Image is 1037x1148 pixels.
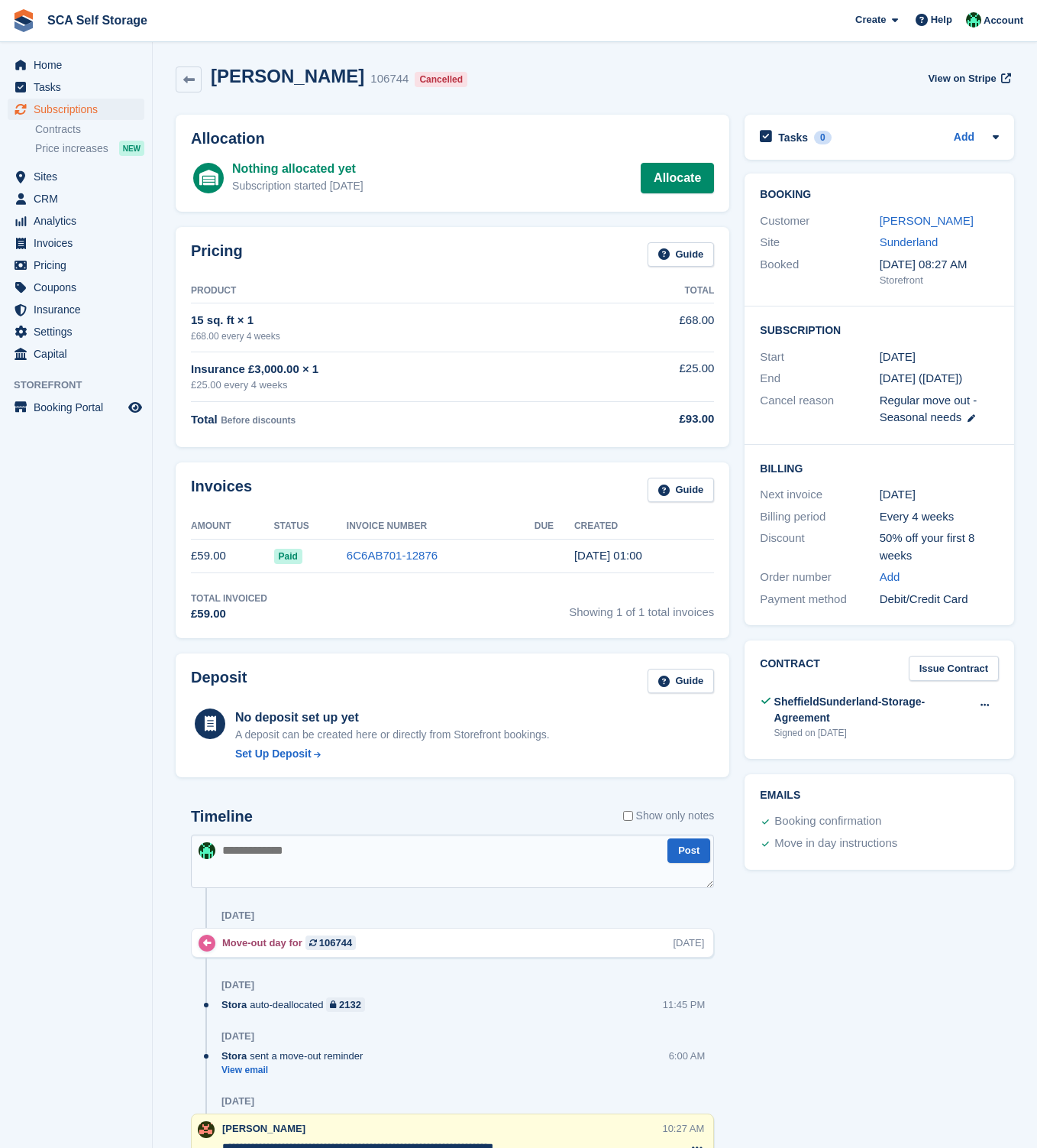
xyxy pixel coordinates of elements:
a: Price increases NEW [35,140,144,157]
div: Order number [760,569,879,586]
div: Booking confirmation [774,812,881,831]
div: [DATE] [221,1095,254,1107]
a: 6C6AB701-12876 [347,549,438,562]
img: stora-icon-8386f47178a22dfd0bd8f6a31ec36ba5ce8667c1dd55bd0f319d3a0aa187defe.svg [12,9,35,32]
div: [DATE] [673,936,704,950]
span: [PERSON_NAME] [222,1123,305,1134]
a: menu [8,76,144,98]
a: menu [8,321,144,342]
a: Guide [648,669,715,694]
h2: Allocation [191,130,714,148]
time: 2025-09-07 00:00:00 UTC [880,349,916,366]
div: Subscription started [DATE] [232,178,363,194]
a: menu [8,299,144,320]
div: £93.00 [602,410,715,428]
div: Nothing allocated yet [232,160,363,178]
div: 50% off your first 8 weeks [880,530,999,564]
div: [DATE] [221,979,254,991]
input: Show only notes [623,808,633,824]
span: Before discounts [221,415,296,426]
div: End [760,370,879,388]
div: Booked [760,256,879,288]
div: SheffieldSunderland-Storage-Agreement [774,694,971,726]
a: menu [8,188,144,209]
th: Due [535,514,574,539]
span: Stora [221,1049,247,1063]
h2: Contract [760,656,820,681]
span: Storefront [14,378,152,393]
a: [PERSON_NAME] [880,214,974,227]
label: Show only notes [623,808,715,824]
span: CRM [34,188,125,209]
h2: Booking [760,189,999,201]
div: 6:00 AM [669,1049,706,1063]
div: £59.00 [191,605,267,623]
div: Move in day instructions [774,835,897,853]
div: Cancel reason [760,392,879,426]
th: Total [602,279,715,303]
a: 106744 [305,936,356,950]
span: Regular move out - Seasonal needs [880,394,977,424]
div: sent a move-out reminder [221,1049,370,1063]
div: No deposit set up yet [235,709,550,727]
a: Add [954,129,974,147]
div: Payment method [760,591,879,608]
a: Preview store [126,398,144,417]
img: Ross Chapman [966,12,981,28]
span: Create [855,12,886,28]
div: Customer [760,212,879,230]
h2: Invoices [191,478,252,503]
div: Start [760,349,879,366]
a: Contracts [35,122,144,137]
div: Discount [760,530,879,564]
td: £68.00 [602,303,715,352]
span: Account [984,13,1023,28]
span: Showing 1 of 1 total invoices [569,592,714,623]
th: Status [274,514,347,539]
div: Site [760,234,879,251]
button: Post [667,838,710,864]
a: View on Stripe [922,66,1014,91]
span: Paid [274,549,302,564]
div: Next invoice [760,486,879,504]
div: Storefront [880,273,999,288]
h2: Tasks [778,131,808,144]
a: menu [8,166,144,187]
div: [DATE] 08:27 AM [880,256,999,274]
div: Signed on [DATE] [774,726,971,740]
div: 106744 [319,936,352,950]
th: Created [574,514,714,539]
div: [DATE] [221,910,254,922]
a: Guide [648,242,715,268]
a: 2132 [326,997,364,1012]
div: Set Up Deposit [235,746,312,762]
a: Add [880,569,900,586]
a: menu [8,255,144,276]
div: NEW [119,141,144,156]
th: Amount [191,514,274,539]
div: Debit/Credit Card [880,591,999,608]
span: Total [191,413,218,426]
div: Insurance £3,000.00 × 1 [191,361,602,378]
span: Insurance [34,299,125,320]
div: 11:45 PM [663,997,706,1012]
h2: Deposit [191,669,247,694]
td: £25.00 [602,352,715,401]
span: Price increases [35,141,108,156]
span: Booking Portal [34,397,125,418]
span: Settings [34,321,125,342]
div: £68.00 every 4 weeks [191,329,602,343]
img: Ross Chapman [199,842,215,859]
span: Coupons [34,277,125,298]
time: 2025-09-07 00:00:20 UTC [574,549,642,562]
span: [DATE] ([DATE]) [880,371,963,384]
a: Allocate [641,163,714,193]
span: Help [931,12,952,28]
div: Move-out day for [222,936,363,950]
div: Cancelled [415,72,467,87]
img: Sarah Race [198,1121,215,1138]
span: Sites [34,166,125,187]
a: Sunderland [880,235,938,248]
a: SCA Self Storage [41,8,153,33]
span: Tasks [34,76,125,98]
